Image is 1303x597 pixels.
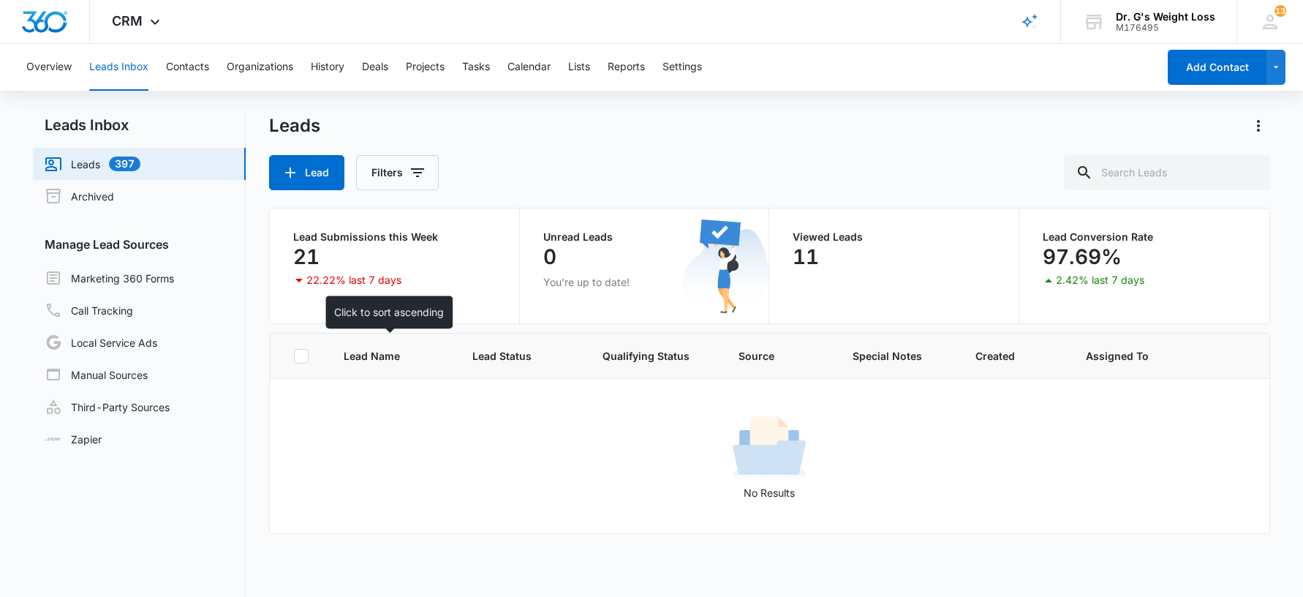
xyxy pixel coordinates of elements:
[89,44,148,91] button: Leads Inbox
[311,44,344,91] button: History
[662,44,702,91] button: Settings
[45,398,170,416] a: Third-Party Sources
[26,44,72,91] button: Overview
[45,366,148,383] a: Manual Sources
[1064,155,1270,190] input: Search Leads
[739,348,796,364] span: Source
[733,412,806,485] img: No Results
[608,44,645,91] button: Reports
[45,334,157,351] a: Local Service Ads
[293,245,320,269] p: 21
[1274,5,1286,17] span: 13
[33,236,246,253] h3: Manage Lead Sources
[325,296,453,328] div: Click to sort ascending
[1043,232,1246,242] p: Lead Conversion Rate
[853,348,940,364] span: Special Notes
[472,348,547,364] span: Lead Status
[45,269,174,287] a: Marketing 360 Forms
[269,115,320,137] h1: Leads
[344,348,416,364] span: Lead Name
[568,44,590,91] button: Lists
[356,155,439,190] button: Filters
[1168,50,1266,85] button: Add Contact
[543,232,746,242] p: Unread Leads
[45,155,140,173] a: Leads397
[975,348,1030,364] span: Created
[112,13,143,29] span: CRM
[793,245,819,269] p: 11
[45,432,102,447] a: Zapier
[462,44,490,91] button: Tasks
[45,187,114,205] a: Archived
[227,44,293,91] button: Organizations
[33,114,246,136] h2: Leads Inbox
[507,44,551,91] button: Calendar
[306,275,401,285] p: 22.22% last 7 days
[1116,11,1215,23] div: account name
[269,155,344,190] button: Lead
[1116,23,1215,33] div: account id
[1274,5,1286,17] div: notifications count
[45,301,133,319] a: Call Tracking
[1043,245,1122,269] p: 97.69%
[543,274,746,290] p: You’re up to date!
[603,348,703,364] span: Qualifying Status
[1056,275,1144,285] p: 2.42% last 7 days
[406,44,445,91] button: Projects
[1247,114,1270,138] button: Actions
[793,232,995,242] p: Viewed Leads
[543,245,556,269] p: 0
[1086,348,1149,364] span: Assigned To
[293,232,496,242] p: Lead Submissions this Week
[271,485,1269,500] p: No Results
[362,44,388,91] button: Deals
[166,44,209,91] button: Contacts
